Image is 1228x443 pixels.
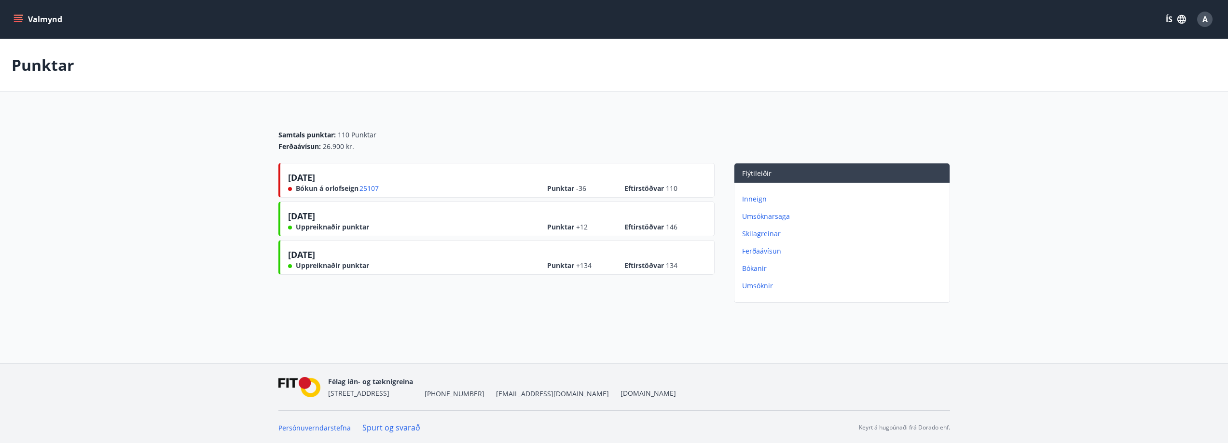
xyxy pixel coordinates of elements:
[359,184,379,193] span: 25107
[328,389,389,398] span: [STREET_ADDRESS]
[296,261,369,270] span: Uppreiknaðir punktar
[666,184,677,193] span: 110
[624,222,677,232] span: Eftirstöðvar
[278,377,321,398] img: FPQVkF9lTnNbbaRSFyT17YYeljoOGk5m51IhT0bO.png
[296,184,359,193] span: Bókun á orlofseign
[362,422,420,433] a: Spurt og svarað
[12,54,74,76] p: Punktar
[859,423,950,432] p: Keyrt á hugbúnaði frá Dorado ehf.
[1202,14,1208,25] span: A
[12,11,66,28] button: menu
[288,210,315,226] span: [DATE]
[323,142,354,151] span: 26.900 kr.
[576,222,588,231] span: +12
[624,184,677,193] span: Eftirstöðvar
[547,222,595,232] span: Punktar
[666,261,677,270] span: 134
[624,261,677,270] span: Eftirstöðvar
[576,184,586,193] span: -36
[496,389,609,399] span: [EMAIL_ADDRESS][DOMAIN_NAME]
[666,222,677,231] span: 146
[278,130,336,140] span: Samtals punktar :
[328,377,413,386] span: Félag iðn- og tæknigreina
[621,389,676,398] a: [DOMAIN_NAME]
[278,423,351,432] a: Persónuverndarstefna
[742,246,946,256] p: Ferðaávísun
[576,261,592,270] span: +134
[1160,11,1191,28] button: ÍS
[296,222,369,232] span: Uppreiknaðir punktar
[547,184,595,193] span: Punktar
[742,264,946,273] p: Bókanir
[338,130,376,140] span: 110 Punktar
[742,281,946,291] p: Umsóknir
[425,389,484,399] span: [PHONE_NUMBER]
[288,249,315,264] span: [DATE]
[278,142,321,151] span: Ferðaávísun :
[288,172,315,187] span: [DATE]
[742,212,946,221] p: Umsóknarsaga
[547,261,595,270] span: Punktar
[742,169,772,178] span: Flýtileiðir
[742,194,946,204] p: Inneign
[742,229,946,239] p: Skilagreinar
[1193,8,1216,31] button: A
